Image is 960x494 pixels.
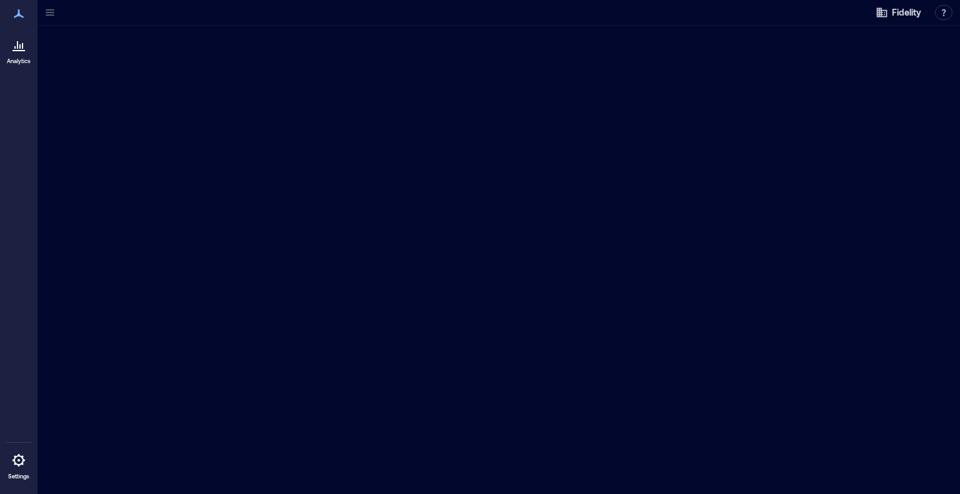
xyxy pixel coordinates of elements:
[3,30,34,69] a: Analytics
[4,445,34,484] a: Settings
[8,473,29,480] p: Settings
[7,57,31,65] p: Analytics
[892,6,921,19] span: Fidelity
[872,2,925,22] button: Fidelity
